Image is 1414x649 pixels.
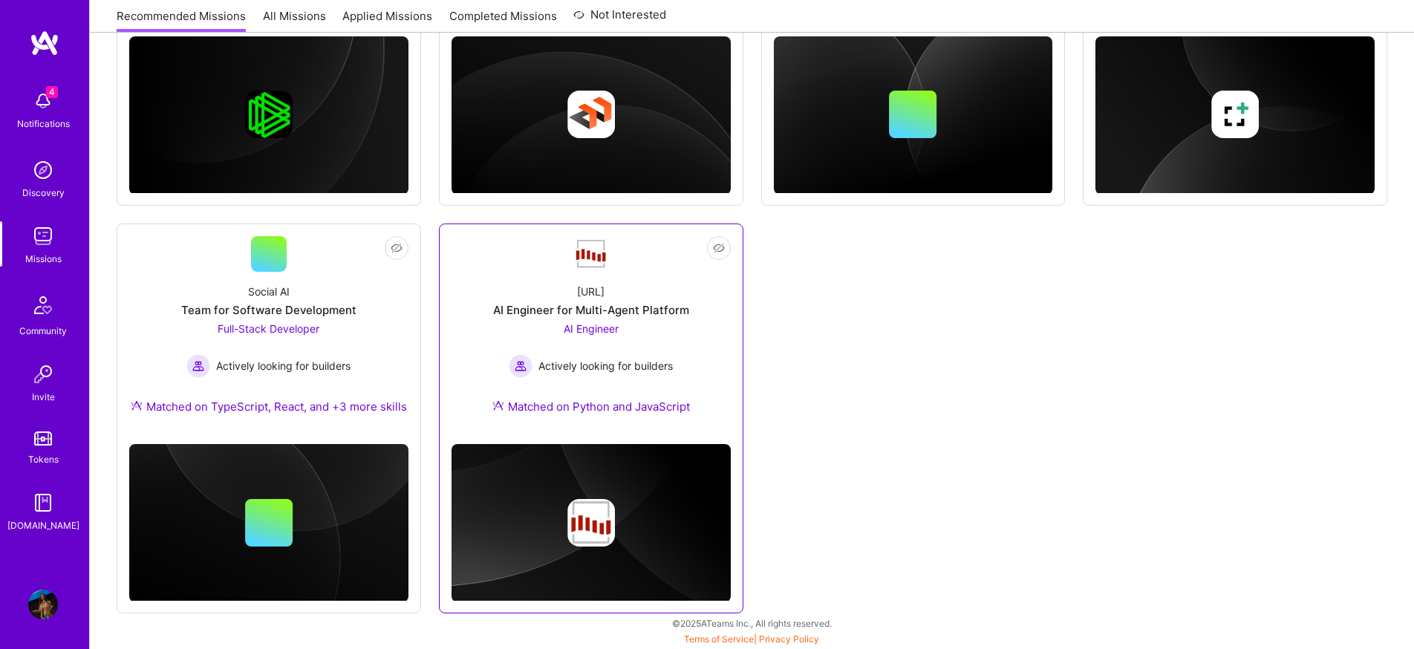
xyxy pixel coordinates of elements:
img: tokens [34,431,52,446]
a: Not Interested [573,6,666,33]
img: Company logo [567,91,615,138]
img: cover [129,36,408,195]
a: Terms of Service [684,633,754,645]
span: Actively looking for builders [216,358,351,374]
div: Matched on TypeScript, React, and +3 more skills [131,399,407,414]
img: Company logo [567,499,615,547]
img: cover [452,444,731,602]
img: Company Logo [573,238,609,270]
span: 4 [46,86,58,98]
div: Missions [25,251,62,267]
img: cover [1095,36,1375,195]
div: Social AI [248,284,290,299]
div: Team for Software Development [181,302,356,318]
img: Ateam Purple Icon [492,399,504,411]
a: Company Logo[URL]AI Engineer for Multi-Agent PlatformAI Engineer Actively looking for buildersAct... [452,236,731,432]
div: Community [19,323,67,339]
a: Social AITeam for Software DevelopmentFull-Stack Developer Actively looking for buildersActively ... [129,236,408,432]
img: cover [129,444,408,602]
div: © 2025 ATeams Inc., All rights reserved. [89,604,1414,642]
div: [DOMAIN_NAME] [7,518,79,533]
img: Ateam Purple Icon [131,399,143,411]
img: Actively looking for builders [509,354,532,378]
img: guide book [28,488,58,518]
div: Invite [32,389,55,405]
a: Applied Missions [342,8,432,33]
img: cover [774,36,1053,195]
div: Notifications [17,116,70,131]
a: Completed Missions [449,8,557,33]
a: All Missions [263,8,326,33]
span: | [684,633,819,645]
img: Invite [28,359,58,389]
i: icon EyeClosed [391,242,403,254]
a: User Avatar [25,590,62,619]
img: bell [28,86,58,116]
img: Actively looking for builders [186,354,210,378]
img: Company logo [1211,91,1259,138]
div: Discovery [22,185,65,200]
div: Matched on Python and JavaScript [492,399,690,414]
i: icon EyeClosed [713,242,725,254]
span: Actively looking for builders [538,358,673,374]
img: logo [30,30,59,56]
img: discovery [28,155,58,185]
div: AI Engineer for Multi-Agent Platform [493,302,689,318]
span: AI Engineer [564,322,619,335]
img: User Avatar [28,590,58,619]
a: Recommended Missions [117,8,246,33]
img: Company logo [245,91,293,138]
div: Tokens [28,451,59,467]
img: teamwork [28,221,58,251]
img: cover [452,36,731,195]
span: Full-Stack Developer [218,322,319,335]
img: Community [25,287,61,323]
div: [URL] [577,284,605,299]
a: Privacy Policy [759,633,819,645]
